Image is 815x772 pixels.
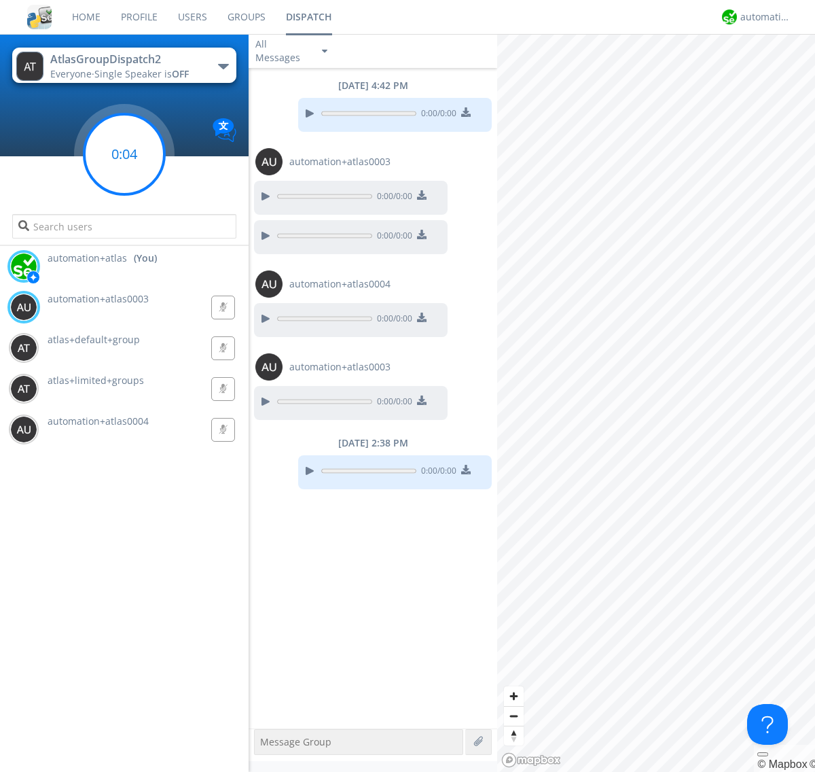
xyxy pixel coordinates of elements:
span: atlas+default+group [48,333,140,346]
img: 373638.png [16,52,43,81]
div: Everyone · [50,67,203,81]
img: download media button [417,396,427,405]
img: 373638.png [255,353,283,381]
img: d2d01cd9b4174d08988066c6d424eccd [10,253,37,280]
span: 0:00 / 0:00 [372,313,412,328]
img: Translation enabled [213,118,236,142]
img: 373638.png [10,334,37,362]
span: 0:00 / 0:00 [416,107,456,122]
button: Zoom out [504,706,524,726]
a: Mapbox logo [501,752,561,768]
div: (You) [134,251,157,265]
button: Toggle attribution [757,752,768,756]
img: download media button [461,465,471,474]
img: 373638.png [255,270,283,298]
span: OFF [172,67,189,80]
button: Zoom in [504,686,524,706]
div: AtlasGroupDispatch2 [50,52,203,67]
img: download media button [461,107,471,117]
img: 373638.png [10,416,37,443]
span: automation+atlas [48,251,127,265]
span: 0:00 / 0:00 [416,465,456,480]
img: download media button [417,313,427,322]
img: download media button [417,190,427,200]
span: Zoom out [504,707,524,726]
img: caret-down-sm.svg [322,50,327,53]
span: Single Speaker is [94,67,189,80]
span: automation+atlas0003 [48,292,149,305]
button: AtlasGroupDispatch2Everyone·Single Speaker isOFF [12,48,236,83]
span: automation+atlas0004 [289,277,391,291]
span: automation+atlas0003 [289,155,391,169]
span: automation+atlas0003 [289,360,391,374]
input: Search users [12,214,236,239]
div: [DATE] 2:38 PM [249,436,497,450]
img: 373638.png [255,148,283,175]
div: All Messages [255,37,310,65]
img: d2d01cd9b4174d08988066c6d424eccd [722,10,737,24]
span: 0:00 / 0:00 [372,230,412,245]
img: download media button [417,230,427,239]
iframe: Toggle Customer Support [747,704,788,745]
span: 0:00 / 0:00 [372,190,412,205]
a: Mapbox [757,758,807,770]
div: [DATE] 4:42 PM [249,79,497,92]
span: automation+atlas0004 [48,415,149,427]
img: 373638.png [10,375,37,402]
span: atlas+limited+groups [48,374,144,387]
img: cddb5a64eb264b2086981ab96f4c1ba7 [27,5,52,29]
img: 373638.png [10,294,37,321]
span: 0:00 / 0:00 [372,396,412,410]
div: automation+atlas [740,10,791,24]
button: Reset bearing to north [504,726,524,745]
